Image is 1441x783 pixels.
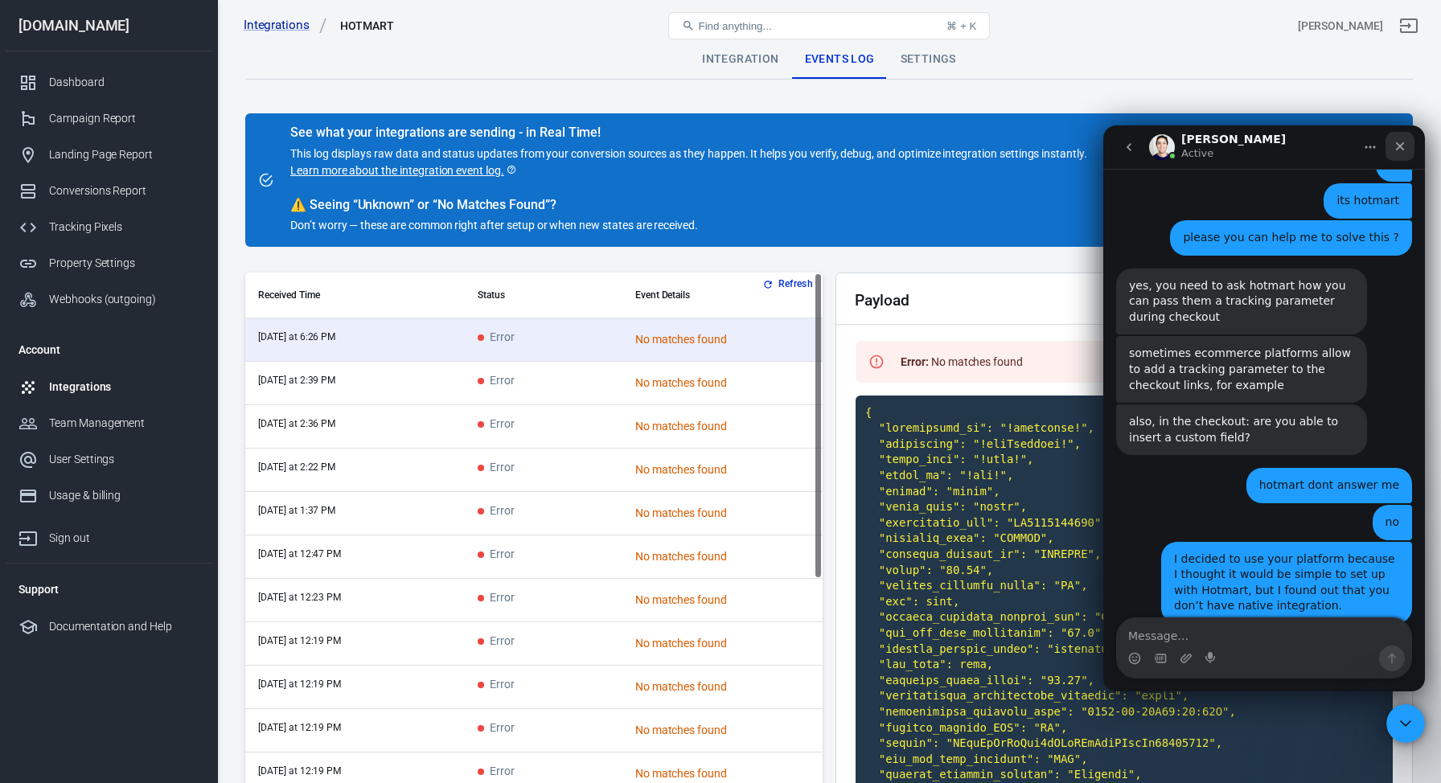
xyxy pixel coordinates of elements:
[901,355,929,368] strong: Error :
[635,375,810,391] div: No matches found
[290,146,1087,179] p: This log displays raw data and status updates from your conversion sources as they happen. It hel...
[635,461,810,478] div: No matches found
[49,74,199,91] div: Dashboard
[478,331,515,345] span: Error
[635,678,810,695] div: No matches found
[855,292,909,309] h2: Payload
[6,18,211,33] div: [DOMAIN_NAME]
[1386,704,1425,743] iframe: Intercom live chat
[49,291,199,308] div: Webhooks (outgoing)
[6,209,211,245] a: Tracking Pixels
[49,379,199,396] div: Integrations
[49,146,199,163] div: Landing Page Report
[6,173,211,209] a: Conversions Report
[6,441,211,478] a: User Settings
[6,281,211,318] a: Webhooks (outgoing)
[635,635,810,652] div: No matches found
[6,369,211,405] a: Integrations
[1103,125,1425,691] iframe: Intercom live chat
[478,375,515,388] span: Error
[792,40,888,79] div: Events Log
[258,331,335,342] time: 2025-09-01T18:26:27+01:00
[478,722,515,736] span: Error
[290,197,306,212] span: warning
[478,548,515,562] span: Error
[49,530,199,547] div: Sign out
[6,478,211,514] a: Usage & billing
[478,678,515,692] span: Error
[258,635,341,646] time: 2025-09-01T12:19:02+01:00
[6,137,211,173] a: Landing Page Report
[6,245,211,281] a: Property Settings
[759,276,819,293] button: Refresh
[635,722,810,739] div: No matches found
[635,331,810,348] div: No matches found
[49,110,199,127] div: Campaign Report
[6,330,211,369] li: Account
[478,635,515,649] span: Error
[49,255,199,272] div: Property Settings
[258,765,341,777] time: 2025-09-01T12:19:01+01:00
[49,415,199,432] div: Team Management
[635,505,810,522] div: No matches found
[258,678,341,690] time: 2025-09-01T12:19:02+01:00
[622,273,823,318] th: Event Details
[635,592,810,609] div: No matches found
[290,197,1087,213] div: Seeing “Unknown” or “No Matches Found”?
[49,451,199,468] div: User Settings
[1298,18,1383,35] div: Account id: j4UnkfMf
[258,722,341,733] time: 2025-09-01T12:19:01+01:00
[258,461,335,473] time: 2025-09-01T14:22:13+01:00
[258,548,341,560] time: 2025-09-01T12:47:12+01:00
[6,514,211,556] a: Sign out
[258,375,335,386] time: 2025-09-01T14:39:39+01:00
[1390,6,1428,45] a: Sign out
[6,64,211,100] a: Dashboard
[49,219,199,236] div: Tracking Pixels
[478,592,515,605] span: Error
[894,347,1029,376] div: No matches found
[668,12,990,39] button: Find anything...⌘ + K
[258,592,341,603] time: 2025-09-01T12:23:27+01:00
[689,40,791,79] div: Integration
[478,505,515,519] span: Error
[478,461,515,475] span: Error
[888,40,969,79] div: Settings
[49,618,199,635] div: Documentation and Help
[290,162,517,179] a: Learn more about the integration event log.
[465,273,622,318] th: Status
[946,20,976,32] div: ⌘ + K
[290,125,1087,141] div: See what your integrations are sending - in Real Time!
[6,100,211,137] a: Campaign Report
[244,17,327,34] a: Integrations
[340,18,395,34] div: HOTMART
[635,765,810,782] div: No matches found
